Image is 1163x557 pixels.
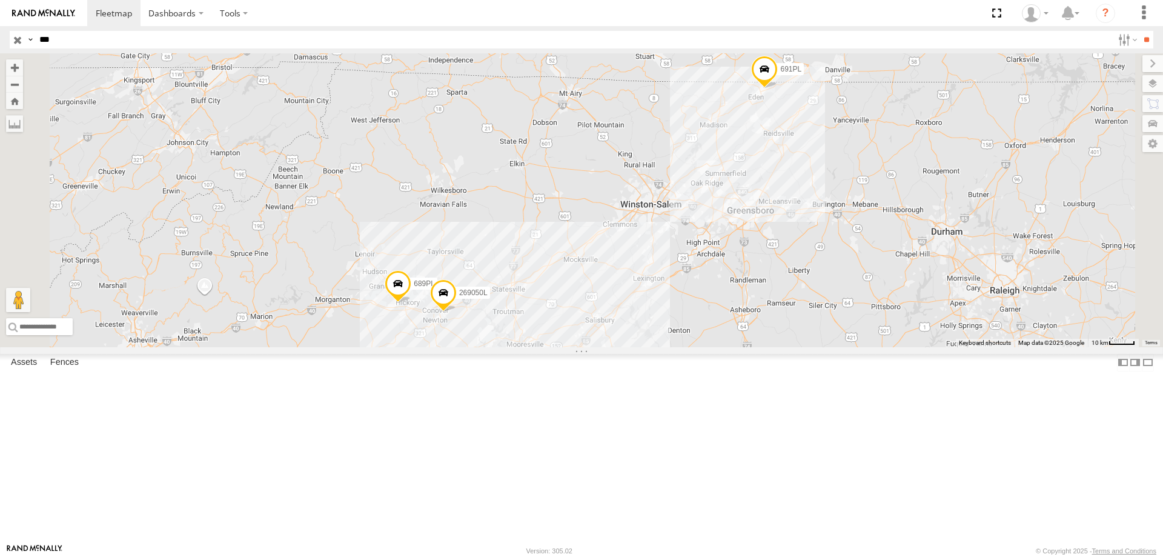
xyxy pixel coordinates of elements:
span: 10 km [1092,339,1108,346]
label: Hide Summary Table [1142,354,1154,372]
div: © Copyright 2025 - [1036,547,1156,555]
span: 269050L [459,289,488,297]
button: Zoom out [6,76,23,93]
img: rand-logo.svg [12,9,75,18]
label: Dock Summary Table to the Left [1117,354,1129,372]
button: Keyboard shortcuts [959,339,1011,347]
a: Terms [1145,341,1158,345]
button: Zoom Home [6,93,23,109]
label: Search Filter Options [1113,31,1139,48]
button: Map Scale: 10 km per 40 pixels [1088,339,1139,347]
span: Map data ©2025 Google [1018,339,1084,346]
label: Assets [5,354,43,371]
label: Measure [6,115,23,132]
button: Zoom in [6,59,23,76]
div: Zack Abernathy [1018,4,1053,22]
i: ? [1096,4,1115,23]
label: Fences [44,354,85,371]
span: 691PL [780,65,801,73]
a: Visit our Website [7,545,62,557]
button: Drag Pegman onto the map to open Street View [6,288,30,312]
label: Search Query [25,31,35,48]
label: Dock Summary Table to the Right [1129,354,1141,372]
span: 689PL [414,279,435,288]
label: Map Settings [1142,135,1163,152]
a: Terms and Conditions [1092,547,1156,555]
div: Version: 305.02 [526,547,572,555]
